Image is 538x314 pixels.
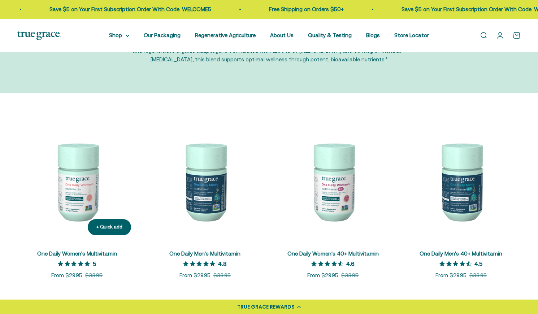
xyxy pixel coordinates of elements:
[93,260,96,267] p: 5
[49,5,211,14] p: Save $5 on Your First Subscription Order With Code: WELCOME5
[218,260,227,267] p: 4.8
[37,250,117,257] a: One Daily Women's Multivitamin
[183,258,218,269] span: 4.8 out of 5 stars rating in total 6 reviews.
[394,32,429,38] a: Store Locator
[58,258,93,269] span: 5 out of 5 stars rating in total 12 reviews.
[435,271,467,280] sale-price: From $29.95
[213,271,231,280] compare-at-price: $33.95
[474,260,482,267] p: 4.5
[273,122,393,241] img: Daily Multivitamin for Immune Support, Energy, Daily Balance, and Healthy Bone Support* Vitamin A...
[308,32,352,38] a: Quality & Testing
[270,32,294,38] a: About Us
[88,219,131,235] button: + Quick add
[439,258,474,269] span: 4.5 out of 5 stars rating in total 4 reviews.
[341,271,359,280] compare-at-price: $33.95
[307,271,338,280] sale-price: From $29.95
[146,122,265,241] img: One Daily Men's Multivitamin
[402,122,521,241] img: One Daily Men's 40+ Multivitamin
[311,258,346,269] span: 4.6 out of 5 stars rating in total 25 reviews.
[237,303,295,311] div: TRUE GRACE REWARDS
[366,32,380,38] a: Blogs
[179,271,211,280] sale-price: From $29.95
[269,6,344,12] a: Free Shipping on Orders $50+
[469,271,487,280] compare-at-price: $33.95
[17,122,137,241] img: We select ingredients that play a concrete role in true health, and we include them at effective ...
[144,32,181,38] a: Our Packaging
[195,32,256,38] a: Regenerative Agriculture
[85,271,103,280] compare-at-price: $33.95
[96,223,122,231] div: + Quick add
[51,271,82,280] sale-price: From $29.95
[169,250,240,257] a: One Daily Men's Multivitamin
[346,260,355,267] p: 4.6
[287,250,379,257] a: One Daily Women's 40+ Multivitamin
[109,31,129,40] summary: Shop
[420,250,502,257] a: One Daily Men's 40+ Multivitamin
